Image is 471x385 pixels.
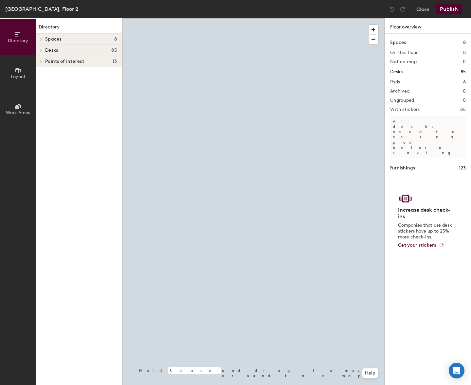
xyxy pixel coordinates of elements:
[45,37,62,42] span: Spaces
[398,193,413,204] img: Sticker logo
[398,243,444,248] a: Get your stickers
[389,6,395,12] img: Undo
[398,207,454,220] h4: Increase desk check-ins
[5,5,78,13] div: [GEOGRAPHIC_DATA], Floor 2
[461,68,466,76] h1: 85
[390,98,414,103] h2: Ungrouped
[390,68,403,76] h1: Desks
[390,165,415,172] h1: Furnishings
[45,59,84,64] span: Points of interest
[390,116,466,158] p: All desks need to be in a pod before saving
[11,74,26,79] span: Layout
[362,368,378,378] button: Help
[390,89,409,94] h2: Archived
[398,222,454,240] p: Companies that use desk stickers have up to 25% more check-ins.
[390,39,406,46] h1: Spaces
[463,39,466,46] h1: 8
[463,89,466,94] h2: 0
[436,4,462,14] button: Publish
[460,107,466,112] h2: 85
[8,38,28,44] span: Directory
[459,165,466,172] h1: 123
[6,110,30,115] span: Work Areas
[390,107,420,112] h2: With stickers
[390,79,400,85] h2: Pods
[463,98,466,103] h2: 0
[463,50,466,55] h2: 8
[463,59,466,64] h2: 0
[399,6,406,12] img: Redo
[416,4,429,14] button: Close
[463,79,466,85] h2: 6
[398,242,436,248] span: Get your stickers
[390,59,417,64] h2: Not on map
[36,24,122,34] h1: Directory
[45,48,58,53] span: Desks
[114,37,117,42] span: 8
[390,50,418,55] h2: On this floor
[112,59,117,64] span: 13
[111,48,117,53] span: 85
[385,18,471,34] h1: Floor overview
[449,363,464,378] div: Open Intercom Messenger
